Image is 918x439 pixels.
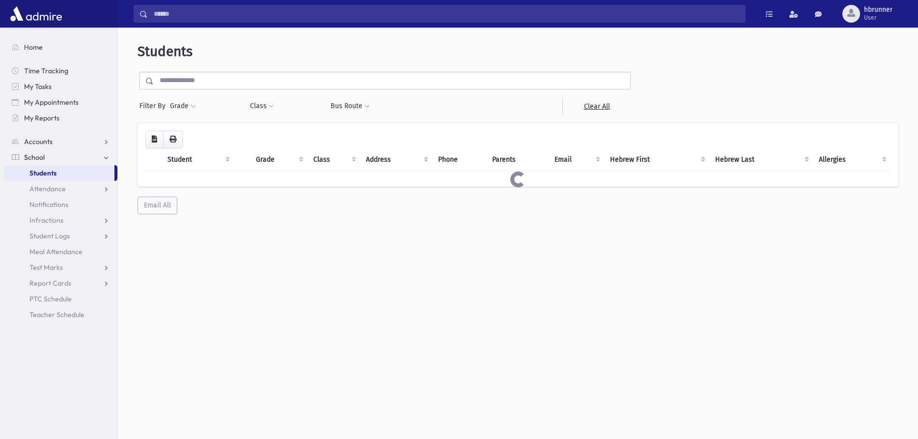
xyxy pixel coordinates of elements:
span: Students [138,43,193,59]
th: Email [549,148,604,171]
a: Clear All [562,97,631,115]
span: Meal Attendance [29,247,83,256]
a: Teacher Schedule [4,307,117,322]
span: Student Logs [29,232,70,240]
a: School [4,149,117,165]
button: Grade [169,97,196,115]
th: Student [162,148,234,171]
a: Time Tracking [4,63,117,79]
button: Bus Route [330,97,370,115]
button: CSV [145,131,164,148]
a: Infractions [4,212,117,228]
span: My Reports [24,114,59,122]
a: My Reports [4,110,117,126]
span: Teacher Schedule [29,310,84,319]
a: Student Logs [4,228,117,244]
a: Attendance [4,181,117,197]
span: Filter By [139,101,169,111]
span: My Tasks [24,82,52,91]
a: Students [4,165,114,181]
a: Test Marks [4,260,117,275]
a: Notifications [4,197,117,212]
img: AdmirePro [8,4,64,24]
a: My Appointments [4,94,117,110]
a: Accounts [4,134,117,149]
span: Students [29,169,56,177]
span: Infractions [29,216,63,225]
span: Home [24,43,43,52]
span: Time Tracking [24,66,68,75]
th: Grade [250,148,307,171]
input: Search [148,5,745,23]
th: Allergies [813,148,890,171]
span: Notifications [29,200,68,209]
span: User [864,14,892,22]
a: PTC Schedule [4,291,117,307]
th: Class [307,148,360,171]
a: Report Cards [4,275,117,291]
a: Meal Attendance [4,244,117,260]
span: Attendance [29,184,66,193]
span: Test Marks [29,263,63,272]
th: Hebrew First [604,148,709,171]
th: Hebrew Last [709,148,812,171]
span: PTC Schedule [29,294,72,303]
a: Home [4,39,117,55]
span: School [24,153,45,162]
th: Parents [486,148,549,171]
span: Accounts [24,137,53,146]
span: Report Cards [29,279,71,288]
span: My Appointments [24,98,79,107]
button: Class [250,97,274,115]
th: Address [360,148,432,171]
th: Phone [432,148,486,171]
a: My Tasks [4,79,117,94]
button: Email All [138,197,177,214]
button: Print [163,131,183,148]
span: hbrunner [864,6,892,14]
